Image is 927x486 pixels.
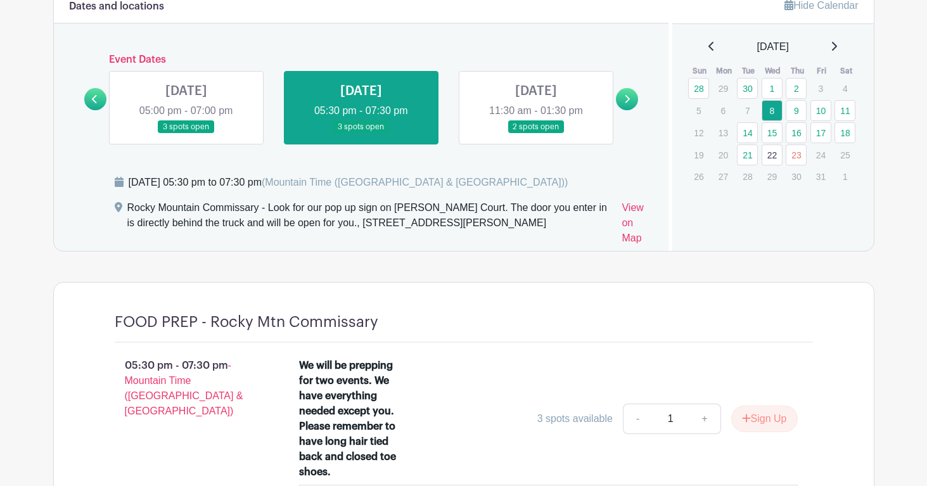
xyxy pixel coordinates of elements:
h6: Dates and locations [69,1,164,13]
p: 30 [786,167,807,186]
th: Sun [687,65,712,77]
th: Fri [810,65,834,77]
a: 21 [737,144,758,165]
p: 12 [688,123,709,143]
a: 14 [737,122,758,143]
a: 11 [834,100,855,121]
th: Thu [785,65,810,77]
div: Rocky Mountain Commissary - Look for our pop up sign on [PERSON_NAME] Court. The door you enter i... [127,200,612,251]
a: 28 [688,78,709,99]
p: 7 [737,101,758,120]
p: 27 [713,167,734,186]
p: 25 [834,145,855,165]
div: [DATE] 05:30 pm to 07:30 pm [129,175,568,190]
p: 24 [810,145,831,165]
a: 17 [810,122,831,143]
p: 28 [737,167,758,186]
a: 22 [762,144,783,165]
span: [DATE] [757,39,789,54]
div: 3 spots available [537,411,613,426]
p: 6 [713,101,734,120]
span: - Mountain Time ([GEOGRAPHIC_DATA] & [GEOGRAPHIC_DATA]) [125,360,243,416]
a: View on Map [622,200,653,251]
button: Sign Up [731,406,798,432]
h4: FOOD PREP - Rocky Mtn Commissary [115,313,378,331]
p: 4 [834,79,855,98]
p: 20 [713,145,734,165]
a: 30 [737,78,758,99]
p: 31 [810,167,831,186]
th: Wed [761,65,786,77]
a: - [623,404,652,434]
a: 16 [786,122,807,143]
th: Mon [712,65,737,77]
a: 18 [834,122,855,143]
p: 19 [688,145,709,165]
a: + [689,404,720,434]
div: We will be prepping for two events. We have everything needed except you. Please remember to have... [299,358,409,480]
p: 26 [688,167,709,186]
th: Tue [736,65,761,77]
a: 1 [762,78,783,99]
p: 3 [810,79,831,98]
p: 5 [688,101,709,120]
a: 2 [786,78,807,99]
p: 13 [713,123,734,143]
p: 29 [713,79,734,98]
h6: Event Dates [106,54,617,66]
a: 10 [810,100,831,121]
a: 23 [786,144,807,165]
a: 15 [762,122,783,143]
span: (Mountain Time ([GEOGRAPHIC_DATA] & [GEOGRAPHIC_DATA])) [262,177,568,188]
th: Sat [834,65,859,77]
a: 9 [786,100,807,121]
p: 1 [834,167,855,186]
a: 8 [762,100,783,121]
p: 29 [762,167,783,186]
p: 05:30 pm - 07:30 pm [94,353,279,424]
